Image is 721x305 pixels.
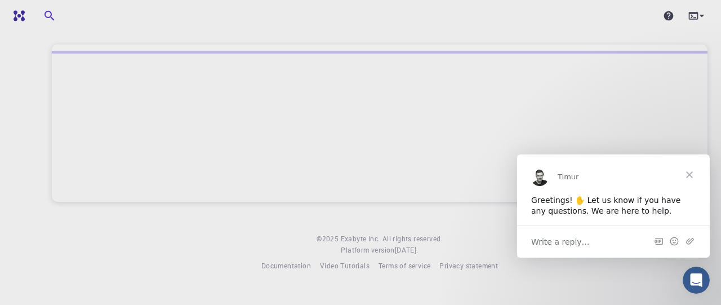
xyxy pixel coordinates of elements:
a: Terms of service [379,260,430,272]
iframe: Intercom live chat message [517,154,710,258]
span: [DATE] . [395,245,419,254]
a: Exabyte Inc. [341,233,380,245]
a: [DATE]. [395,245,419,256]
a: Documentation [261,260,311,272]
span: Platform version [341,245,394,256]
span: Terms of service [379,261,430,270]
a: Video Tutorials [320,260,370,272]
iframe: Intercom live chat [683,267,710,294]
span: All rights reserved. [382,233,443,245]
a: Privacy statement [439,260,498,272]
span: Privacy statement [439,261,498,270]
span: © 2025 [317,233,340,245]
span: Video Tutorials [320,261,370,270]
span: Exabyte Inc. [341,234,380,243]
img: logo [9,10,25,21]
span: Documentation [261,261,311,270]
